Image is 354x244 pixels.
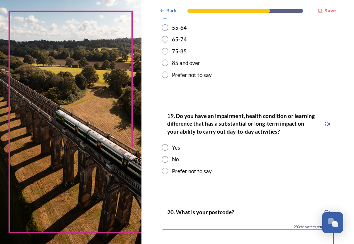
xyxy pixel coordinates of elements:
[172,35,187,44] div: 65-74
[172,71,212,79] div: Prefer not to say
[325,7,336,14] strong: Save
[172,155,179,163] div: No
[167,209,234,215] strong: 20. What is your postcode?
[172,143,180,152] div: Yes
[167,113,316,135] strong: 19. Do you have an impairment, health condition or learning difference that has a substantial or ...
[172,59,200,67] div: 85 and over
[322,212,343,233] button: Open Chat
[294,224,334,229] span: 250 characters remaining
[172,24,187,32] div: 55-64
[166,7,177,14] span: Back
[172,47,187,56] div: 75-85
[172,167,212,175] div: Prefer not to say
